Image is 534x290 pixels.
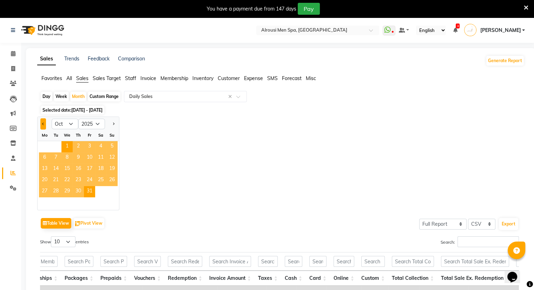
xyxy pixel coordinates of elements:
[73,218,104,229] button: Pivot View
[464,24,476,36] img: steve Ali
[61,271,97,286] th: Packages: activate to sort column ascending
[95,164,106,175] div: Saturday, October 18, 2025
[88,55,110,62] a: Feedback
[73,141,84,152] span: 2
[388,271,437,286] th: Total Collection: activate to sort column ascending
[73,175,84,186] div: Thursday, October 23, 2025
[73,175,84,186] span: 23
[61,175,73,186] span: 22
[84,152,95,164] span: 10
[106,152,118,164] span: 12
[50,186,61,197] div: Tuesday, October 28, 2025
[131,271,164,286] th: Vouchers: activate to sort column ascending
[52,119,78,129] select: Select month
[70,92,86,101] div: Month
[95,175,106,186] span: 25
[61,130,73,141] div: We
[41,218,71,229] button: Table View
[218,75,240,81] span: Customer
[244,75,263,81] span: Expense
[84,164,95,175] div: Friday, October 17, 2025
[207,5,296,13] div: You have a payment due from 147 days
[499,218,518,230] button: Export
[64,55,79,62] a: Trends
[61,152,73,164] div: Wednesday, October 8, 2025
[106,152,118,164] div: Sunday, October 12, 2025
[78,119,105,129] select: Select year
[255,271,281,286] th: Taxes: activate to sort column ascending
[486,56,524,66] button: Generate Report
[61,164,73,175] span: 15
[140,75,156,81] span: Invoice
[50,130,61,141] div: Tu
[73,164,84,175] span: 16
[39,152,50,164] span: 6
[453,27,457,33] a: 3
[71,107,103,113] span: [DATE] - [DATE]
[480,27,521,34] span: [PERSON_NAME]
[164,271,206,286] th: Redemption: activate to sort column ascending
[39,164,50,175] div: Monday, October 13, 2025
[228,93,234,100] span: Clear all
[100,256,127,267] input: Search Prepaids
[75,221,80,226] img: pivot.png
[95,141,106,152] div: Saturday, October 4, 2025
[437,271,513,286] th: Total Sale Ex. Redemption: activate to sort column ascending
[73,130,84,141] div: Th
[41,92,52,101] div: Day
[61,141,73,152] div: Wednesday, October 1, 2025
[93,75,121,81] span: Sales Target
[40,118,46,130] button: Previous month
[73,186,84,197] div: Thursday, October 30, 2025
[50,164,61,175] div: Tuesday, October 14, 2025
[39,175,50,186] div: Monday, October 20, 2025
[118,55,145,62] a: Comparison
[50,175,61,186] span: 21
[309,256,327,267] input: Search Card
[39,186,50,197] div: Monday, October 27, 2025
[456,24,460,28] span: 3
[39,130,50,141] div: Mo
[50,186,61,197] span: 28
[106,164,118,175] div: Sunday, October 19, 2025
[61,152,73,164] span: 8
[106,175,118,186] span: 26
[61,141,73,152] span: 1
[84,130,95,141] div: Fr
[37,53,56,65] a: Sales
[206,271,255,286] th: Invoice Amount: activate to sort column ascending
[95,175,106,186] div: Saturday, October 25, 2025
[95,152,106,164] span: 11
[330,271,358,286] th: Online: activate to sort column ascending
[41,75,62,81] span: Favorites
[40,236,89,247] label: Show entries
[51,236,75,247] select: Showentries
[84,175,95,186] span: 24
[50,152,61,164] span: 7
[392,256,434,267] input: Search Total Collection
[106,141,118,152] span: 5
[50,164,61,175] span: 14
[95,141,106,152] span: 4
[84,152,95,164] div: Friday, October 10, 2025
[65,256,93,267] input: Search Packages
[306,75,316,81] span: Misc
[441,256,509,267] input: Search Total Sale Ex. Redemption
[39,152,50,164] div: Monday, October 6, 2025
[84,186,95,197] span: 31
[95,164,106,175] span: 18
[441,236,519,247] label: Search:
[54,92,69,101] div: Week
[306,271,330,286] th: Card: activate to sort column ascending
[298,3,320,15] button: Pay
[50,152,61,164] div: Tuesday, October 7, 2025
[61,164,73,175] div: Wednesday, October 15, 2025
[106,130,118,141] div: Su
[61,175,73,186] div: Wednesday, October 22, 2025
[267,75,278,81] span: SMS
[285,256,302,267] input: Search Cash
[73,141,84,152] div: Thursday, October 2, 2025
[95,130,106,141] div: Sa
[125,75,136,81] span: Staff
[106,175,118,186] div: Sunday, October 26, 2025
